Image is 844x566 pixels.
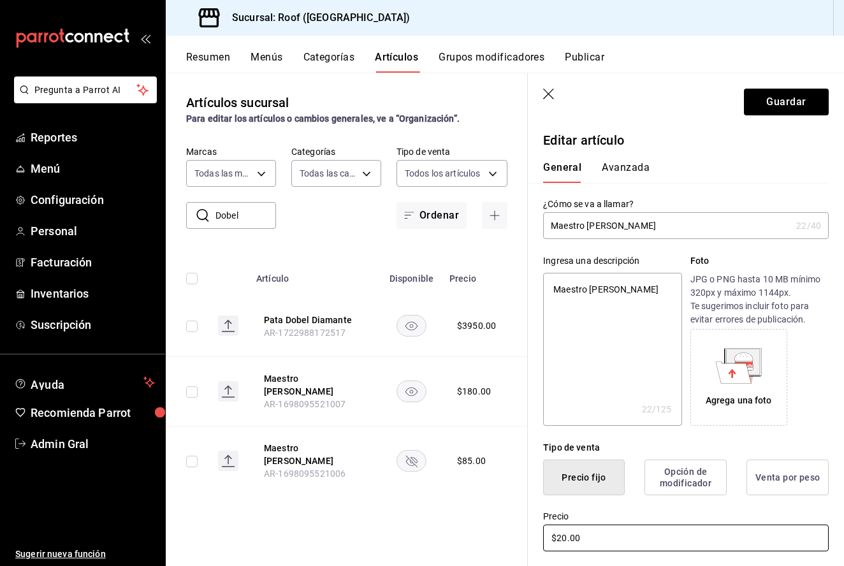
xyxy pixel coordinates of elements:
[9,92,157,106] a: Pregunta a Parrot AI
[543,161,581,183] button: General
[397,202,467,229] button: Ordenar
[31,375,138,390] span: Ayuda
[397,315,426,337] button: availability-product
[31,435,155,453] span: Admin Gral
[397,147,507,156] label: Tipo de venta
[397,450,426,472] button: availability-product
[565,51,604,73] button: Publicar
[543,525,829,551] input: $0.00
[694,332,784,423] div: Agrega una foto
[15,548,155,561] span: Sugerir nueva función
[264,328,346,338] span: AR-1722988172517
[543,254,681,268] div: Ingresa una descripción
[397,381,426,402] button: availability-product
[186,147,276,156] label: Marcas
[186,113,460,124] strong: Para editar los artículos o cambios generales, ve a “Organización”.
[31,404,155,421] span: Recomienda Parrot
[796,219,821,232] div: 22 /40
[194,167,252,180] span: Todas las marcas, Sin marca
[264,314,366,326] button: edit-product-location
[14,76,157,103] button: Pregunta a Parrot AI
[381,254,442,295] th: Disponible
[300,167,358,180] span: Todas las categorías, Sin categoría
[264,468,346,479] span: AR-1698095521006
[215,203,276,228] input: Buscar artículo
[690,273,829,326] p: JPG o PNG hasta 10 MB mínimo 320px y máximo 1144px. Te sugerimos incluir foto para evitar errores...
[251,51,282,73] button: Menús
[602,161,650,183] button: Avanzada
[690,254,829,268] p: Foto
[31,129,155,146] span: Reportes
[264,442,366,467] button: edit-product-location
[291,147,381,156] label: Categorías
[264,399,346,409] span: AR-1698095521007
[34,83,137,97] span: Pregunta a Parrot AI
[31,160,155,177] span: Menú
[439,51,544,73] button: Grupos modificadores
[457,385,491,398] div: $ 180.00
[222,10,410,25] h3: Sucursal: Roof ([GEOGRAPHIC_DATA])
[375,51,418,73] button: Artículos
[31,222,155,240] span: Personal
[543,131,829,150] p: Editar artículo
[543,200,829,208] label: ¿Cómo se va a llamar?
[644,460,727,495] button: Opción de modificador
[31,254,155,271] span: Facturación
[140,33,150,43] button: open_drawer_menu
[31,285,155,302] span: Inventarios
[543,460,625,495] button: Precio fijo
[405,167,481,180] span: Todos los artículos
[442,254,511,295] th: Precio
[31,316,155,333] span: Suscripción
[457,454,486,467] div: $ 85.00
[303,51,355,73] button: Categorías
[746,460,829,495] button: Venta por peso
[543,441,829,454] div: Tipo de venta
[642,403,672,416] div: 22 /125
[186,51,230,73] button: Resumen
[543,512,829,521] label: Precio
[186,51,844,73] div: navigation tabs
[249,254,381,295] th: Artículo
[31,191,155,208] span: Configuración
[264,372,366,398] button: edit-product-location
[186,93,289,112] div: Artículos sucursal
[543,161,813,183] div: navigation tabs
[744,89,829,115] button: Guardar
[457,319,496,332] div: $ 3950.00
[706,394,772,407] div: Agrega una foto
